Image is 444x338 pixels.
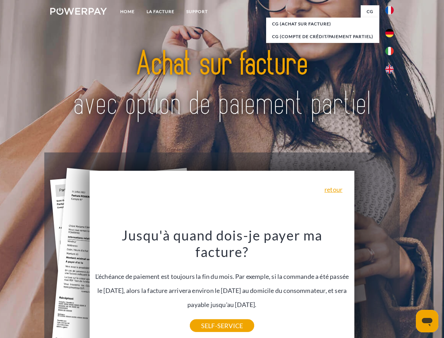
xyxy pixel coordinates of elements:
[416,310,438,332] iframe: Bouton de lancement de la fenêtre de messagerie
[266,30,379,43] a: CG (Compte de crédit/paiement partiel)
[266,18,379,30] a: CG (achat sur facture)
[190,319,254,332] a: SELF-SERVICE
[361,5,379,18] a: CG
[67,34,377,135] img: title-powerpay_fr.svg
[385,65,394,74] img: en
[114,5,141,18] a: Home
[324,186,342,193] a: retour
[141,5,180,18] a: LA FACTURE
[180,5,214,18] a: Support
[94,227,350,261] h3: Jusqu'à quand dois-je payer ma facture?
[385,47,394,55] img: it
[50,8,107,15] img: logo-powerpay-white.svg
[385,29,394,37] img: de
[385,6,394,14] img: fr
[94,227,350,326] div: L'échéance de paiement est toujours la fin du mois. Par exemple, si la commande a été passée le [...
